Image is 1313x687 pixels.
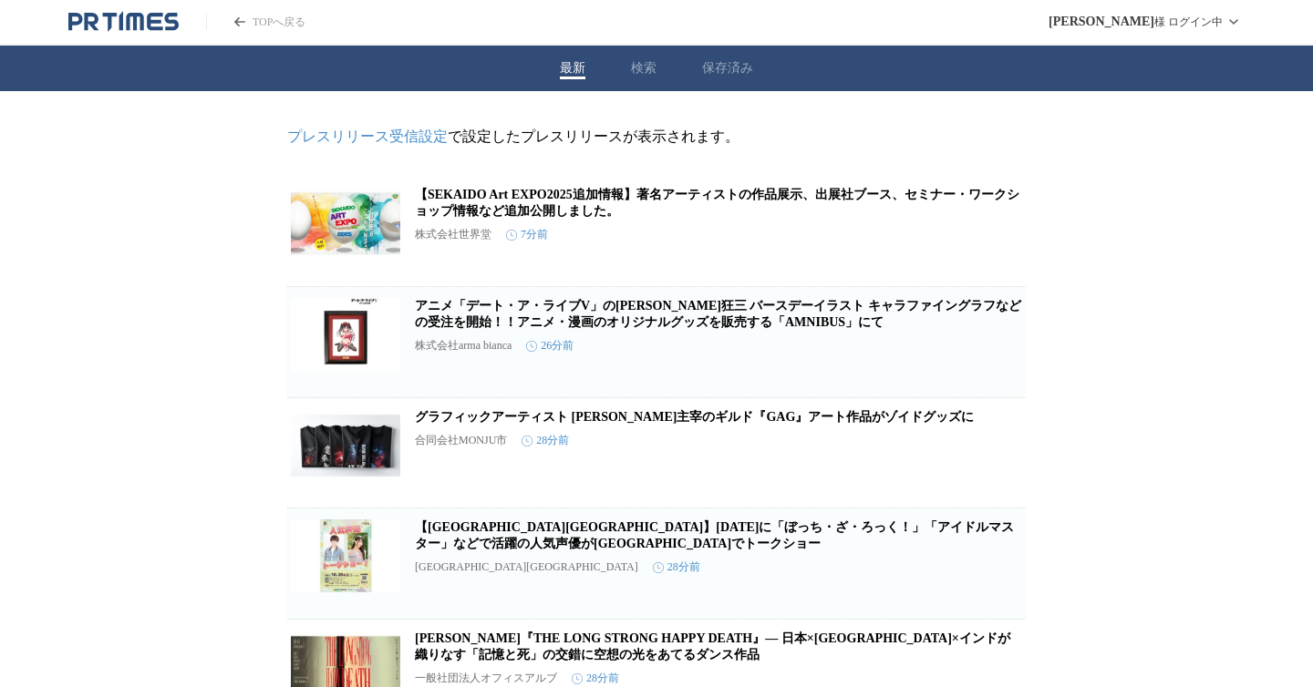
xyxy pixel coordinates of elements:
[206,15,305,30] a: PR TIMESのトップページはこちら
[653,559,700,575] time: 28分前
[522,433,569,448] time: 28分前
[415,410,974,424] a: グラフィックアーティスト [PERSON_NAME]主宰のギルド『GAG』アート作品がゾイドグッズに
[1049,15,1154,29] span: [PERSON_NAME]
[631,60,656,77] button: 検索
[291,187,400,260] img: 【SEKAIDO Art EXPO2025追加情報】著名アーティストの作品展示、出展社ブース、セミナー・ワークショップ情報など追加公開しました。
[415,299,1021,329] a: アニメ「デート・ア・ライブV」の[PERSON_NAME]狂三 バースデーイラスト キャラファイングラフなどの受注を開始！！アニメ・漫画のオリジナルグッズを販売する「AMNIBUS」にて
[702,60,753,77] button: 保存済み
[526,338,574,354] time: 26分前
[415,560,638,574] p: [GEOGRAPHIC_DATA][GEOGRAPHIC_DATA]
[415,671,557,686] p: 一般社団法人オフィスアルブ
[287,128,1026,147] p: で設定したプレスリリースが表示されます。
[291,519,400,592] img: 【岐阜県飛騨市】10月26日に「ぼっち・ざ・ろっく！」「アイドルマスター」などで活躍の人気声優が飛騨市でトークショー
[287,128,448,144] a: プレスリリース受信設定
[291,409,400,482] img: グラフィックアーティスト マサヤ・イチ主宰のギルド『GAG』アート作品がゾイドグッズに
[415,433,507,448] p: 合同会社MONJU市
[415,520,1014,550] a: 【[GEOGRAPHIC_DATA][GEOGRAPHIC_DATA]】[DATE]に「ぼっち・ざ・ろっく！」「アイドルマスター」などで活躍の人気声優が[GEOGRAPHIC_DATA]でトークショー
[560,60,585,77] button: 最新
[415,338,512,354] p: 株式会社arma bianca
[415,227,491,242] p: 株式会社世界堂
[572,671,619,686] time: 28分前
[68,11,179,33] a: PR TIMESのトップページはこちら
[291,298,400,371] img: アニメ「デート・ア・ライブV」の時崎狂三 バースデーイラスト キャラファイングラフなどの受注を開始！！アニメ・漫画のオリジナルグッズを販売する「AMNIBUS」にて
[506,227,548,242] time: 7分前
[415,188,1019,218] a: 【SEKAIDO Art EXPO2025追加情報】著名アーティストの作品展示、出展社ブース、セミナー・ワークショップ情報など追加公開しました。
[415,631,1010,661] a: [PERSON_NAME]『THE LONG STRONG HAPPY DEATH』― 日本×[GEOGRAPHIC_DATA]×インドが織りなす「記憶と死」の交錯に空想の光をあてるダンス作品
